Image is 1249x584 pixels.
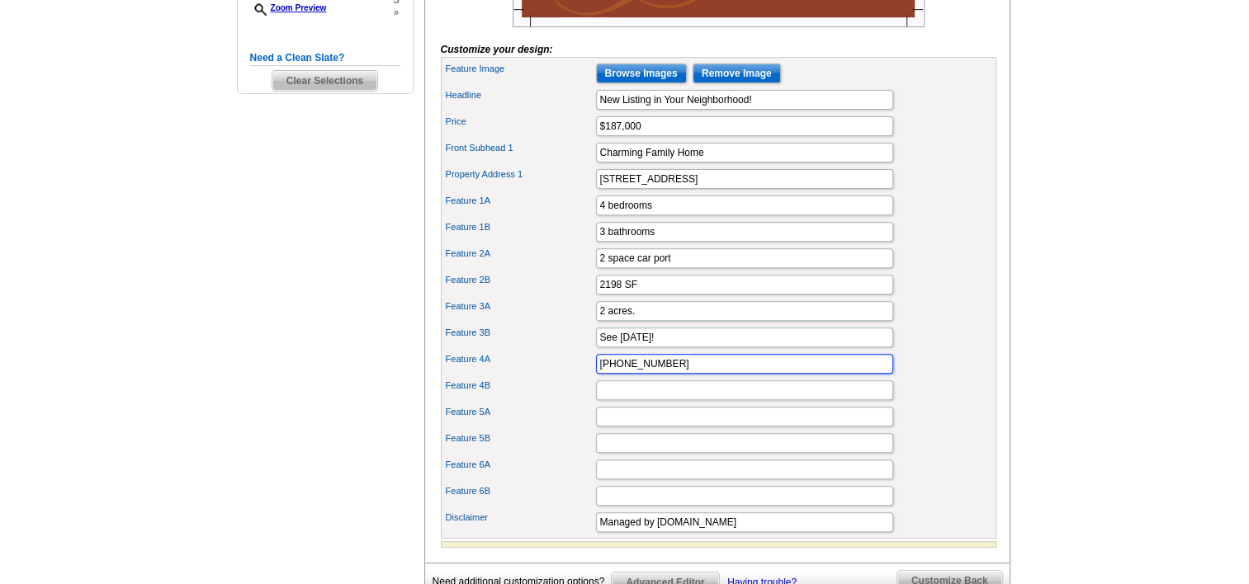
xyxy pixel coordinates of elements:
label: Price [446,115,594,129]
label: Feature 4A [446,352,594,366]
a: Zoom Preview [250,3,327,12]
iframe: LiveChat chat widget [919,200,1249,584]
label: Feature 2A [446,247,594,261]
label: Feature 5A [446,405,594,419]
input: Browse Images [596,64,687,83]
label: Feature 1A [446,194,594,208]
label: Feature 3A [446,299,594,313]
label: Feature 3B [446,326,594,340]
label: Front Subhead 1 [446,141,594,155]
label: Feature 4B [446,379,594,393]
label: Feature 1B [446,220,594,234]
label: Feature Image [446,62,594,76]
label: Headline [446,88,594,102]
label: Disclaimer [446,511,594,525]
i: Customize your design: [441,44,553,55]
span: » [392,7,400,19]
h5: Need a Clean Slate? [250,50,400,66]
label: Feature 6A [446,458,594,472]
span: Clear Selections [272,71,377,91]
label: Feature 6B [446,484,594,498]
label: Property Address 1 [446,167,594,181]
label: Feature 5B [446,431,594,445]
label: Feature 2B [446,273,594,287]
input: Remove Image [693,64,781,83]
